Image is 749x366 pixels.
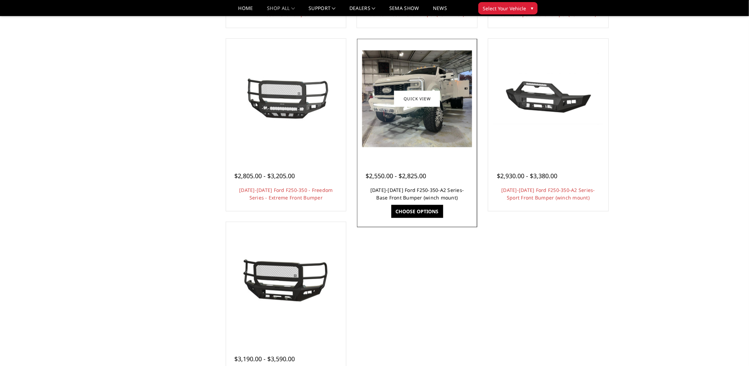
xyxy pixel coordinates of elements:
a: [DATE]-[DATE] Ford F250-350 - Freedom Series - Extreme Front Bumper [239,187,333,201]
a: Home [238,6,253,16]
img: 2023-2025 Ford F250-350-A2 Series-Extreme Front Bumper (winch mount) [231,257,341,308]
a: Quick view [394,91,440,107]
a: News [433,6,447,16]
span: ▾ [531,4,533,12]
a: 2023-2025 Ford F250-350 - Freedom Series - Extreme Front Bumper 2023-2025 Ford F250-350 - Freedom... [228,41,345,157]
span: $2,805.00 - $3,205.00 [235,172,295,180]
span: $2,930.00 - $3,380.00 [497,172,557,180]
a: [DATE]-[DATE] Ford F250-350-A2 Series-Sport Front Bumper (winch mount) [502,187,595,201]
img: 2023-2025 Ford F250-350-A2 Series-Base Front Bumper (winch mount) [362,50,472,147]
a: Choose Options [391,205,443,218]
a: Dealers [349,6,376,16]
a: Support [309,6,336,16]
a: [DATE]-[DATE] Ford F250-350-A2 Series-Base Front Bumper (winch mount) [370,187,464,201]
a: 2023-2025 Ford F250-350-A2 Series-Extreme Front Bumper (winch mount) 2023-2025 Ford F250-350-A2 S... [228,224,345,341]
a: SEMA Show [389,6,419,16]
button: Select Your Vehicle [478,2,538,14]
a: shop all [267,6,295,16]
a: 2023-2025 Ford F250-350-A2 Series-Sport Front Bumper (winch mount) 2023-2025 Ford F250-350-A2 Ser... [490,41,607,157]
span: $3,190.00 - $3,590.00 [235,355,295,363]
span: $2,550.00 - $2,825.00 [366,172,426,180]
a: 2023-2025 Ford F250-350-A2 Series-Base Front Bumper (winch mount) 2023-2025 Ford F250-350-A2 Seri... [359,41,476,157]
span: Select Your Vehicle [483,5,526,12]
